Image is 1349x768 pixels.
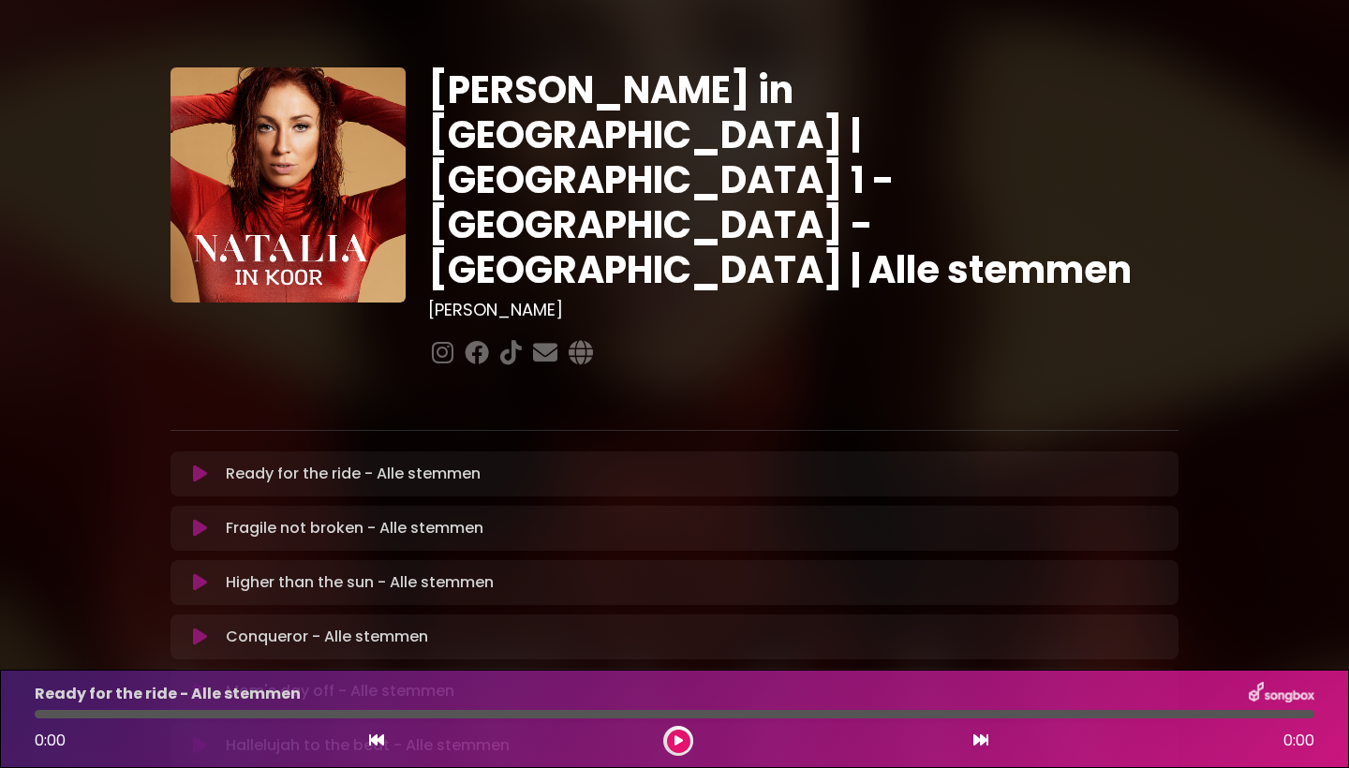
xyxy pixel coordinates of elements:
[226,517,483,539] p: Fragile not broken - Alle stemmen
[35,730,66,751] span: 0:00
[428,67,1179,292] h1: [PERSON_NAME] in [GEOGRAPHIC_DATA] | [GEOGRAPHIC_DATA] 1 - [GEOGRAPHIC_DATA] - [GEOGRAPHIC_DATA] ...
[35,683,301,705] p: Ready for the ride - Alle stemmen
[1283,730,1314,752] span: 0:00
[428,300,1179,320] h3: [PERSON_NAME]
[226,463,481,485] p: Ready for the ride - Alle stemmen
[1249,682,1314,706] img: songbox-logo-white.png
[170,67,406,303] img: YTVS25JmS9CLUqXqkEhs
[226,571,494,594] p: Higher than the sun - Alle stemmen
[226,626,428,648] p: Conqueror - Alle stemmen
